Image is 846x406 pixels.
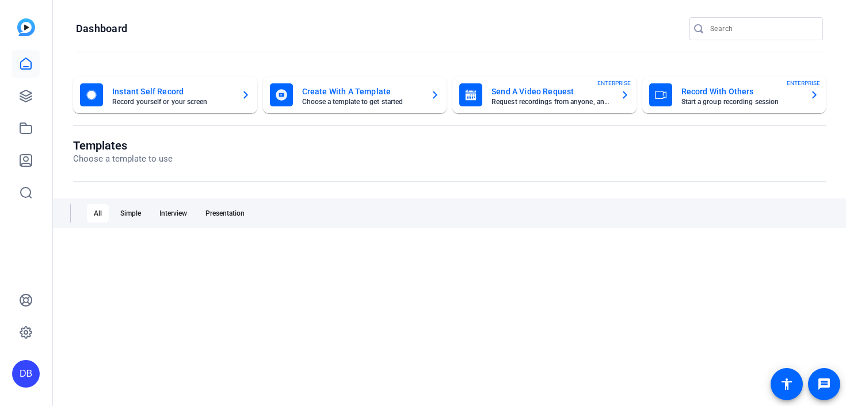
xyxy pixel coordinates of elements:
span: ENTERPRISE [597,79,631,87]
mat-card-title: Record With Others [681,85,801,98]
mat-card-title: Create With A Template [302,85,422,98]
h1: Dashboard [76,22,127,36]
mat-card-title: Send A Video Request [491,85,611,98]
mat-card-subtitle: Start a group recording session [681,98,801,105]
div: DB [12,360,40,388]
div: All [87,204,109,223]
input: Search [710,22,814,36]
div: Interview [153,204,194,223]
button: Send A Video RequestRequest recordings from anyone, anywhereENTERPRISE [452,76,637,113]
p: Choose a template to use [73,152,173,166]
mat-icon: message [817,377,831,391]
mat-card-title: Instant Self Record [112,85,232,98]
mat-icon: accessibility [780,377,794,391]
button: Record With OthersStart a group recording sessionENTERPRISE [642,76,826,113]
button: Instant Self RecordRecord yourself or your screen [73,76,257,113]
button: Create With A TemplateChoose a template to get started [263,76,447,113]
h1: Templates [73,139,173,152]
mat-card-subtitle: Record yourself or your screen [112,98,232,105]
mat-card-subtitle: Request recordings from anyone, anywhere [491,98,611,105]
div: Presentation [199,204,251,223]
span: ENTERPRISE [787,79,820,87]
img: blue-gradient.svg [17,18,35,36]
mat-card-subtitle: Choose a template to get started [302,98,422,105]
div: Simple [113,204,148,223]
